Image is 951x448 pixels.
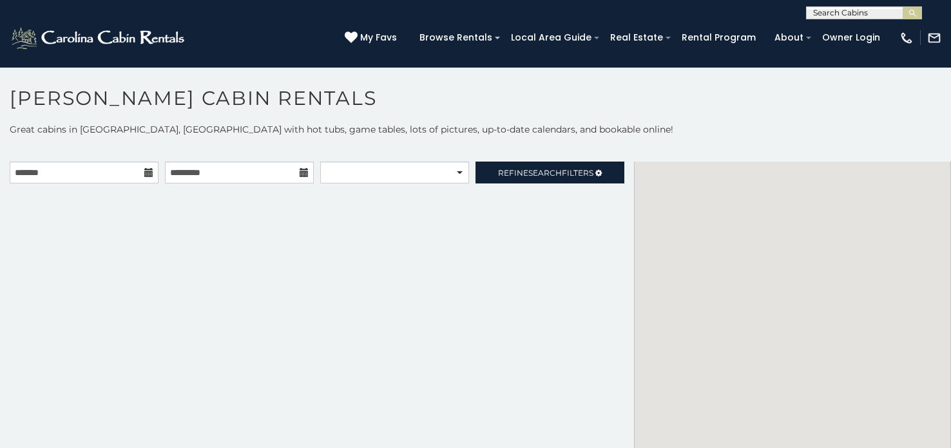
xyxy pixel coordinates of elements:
[498,168,593,178] span: Refine Filters
[360,31,397,44] span: My Favs
[504,28,598,48] a: Local Area Guide
[413,28,499,48] a: Browse Rentals
[475,162,624,183] a: RefineSearchFilters
[10,25,188,51] img: White-1-2.png
[899,31,914,45] img: phone-regular-white.png
[927,31,941,45] img: mail-regular-white.png
[768,28,810,48] a: About
[604,28,669,48] a: Real Estate
[675,28,762,48] a: Rental Program
[528,168,562,178] span: Search
[345,31,400,45] a: My Favs
[816,28,887,48] a: Owner Login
